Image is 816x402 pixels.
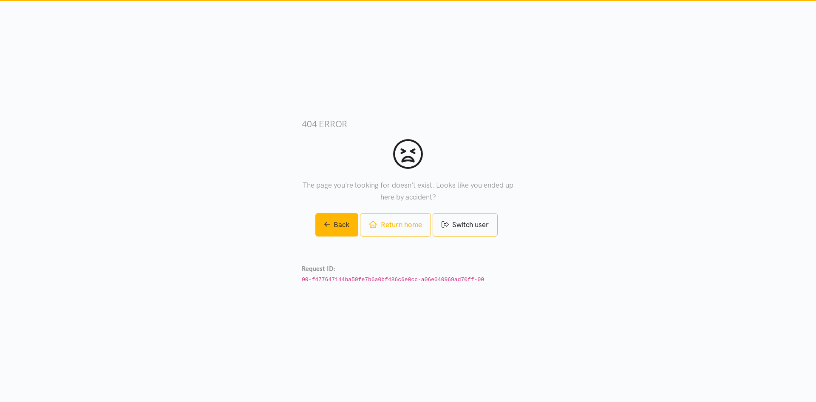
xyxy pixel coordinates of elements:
a: Back [315,213,359,237]
a: Switch user [433,213,498,237]
h3: 404 error [302,118,514,130]
strong: Request ID: [302,265,335,273]
code: 00-f477647144ba59fe7b6a0bf486c6e0cc-a06e040969ad70ff-00 [302,277,484,283]
a: Return home [360,213,431,237]
p: The page you're looking for doesn't exist. Looks like you ended up here by accident? [302,180,514,202]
